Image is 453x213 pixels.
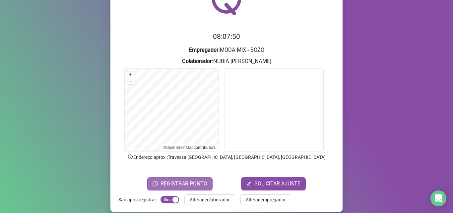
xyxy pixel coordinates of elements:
[127,71,134,78] button: +
[127,78,134,84] button: –
[127,154,133,160] span: info-circle
[241,177,306,190] button: editSOLICITAR AJUSTE
[161,180,207,188] span: REGISTRAR PONTO
[118,46,335,54] h3: : MODA MIX - BOZO
[246,196,286,203] span: Alterar empregador
[190,196,230,203] span: Alterar colaborador
[184,194,235,205] button: Alterar colaborador
[166,145,194,150] a: OpenStreetMap
[182,58,212,64] strong: Colaborador
[189,47,219,53] strong: Empregador
[246,181,252,186] span: edit
[240,194,291,205] button: Alterar empregador
[147,177,213,190] button: REGISTRAR PONTO
[118,57,335,66] h3: : NUBIA [PERSON_NAME]
[213,33,240,41] time: 08:07:50
[163,145,217,150] li: © contributors.
[118,154,335,161] p: Endereço aprox. : Travessa [GEOGRAPHIC_DATA], [GEOGRAPHIC_DATA], [GEOGRAPHIC_DATA]
[430,190,446,206] div: Open Intercom Messenger
[118,194,161,205] label: Sair após registrar
[153,181,158,186] span: clock-circle
[254,180,300,188] span: SOLICITAR AJUSTE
